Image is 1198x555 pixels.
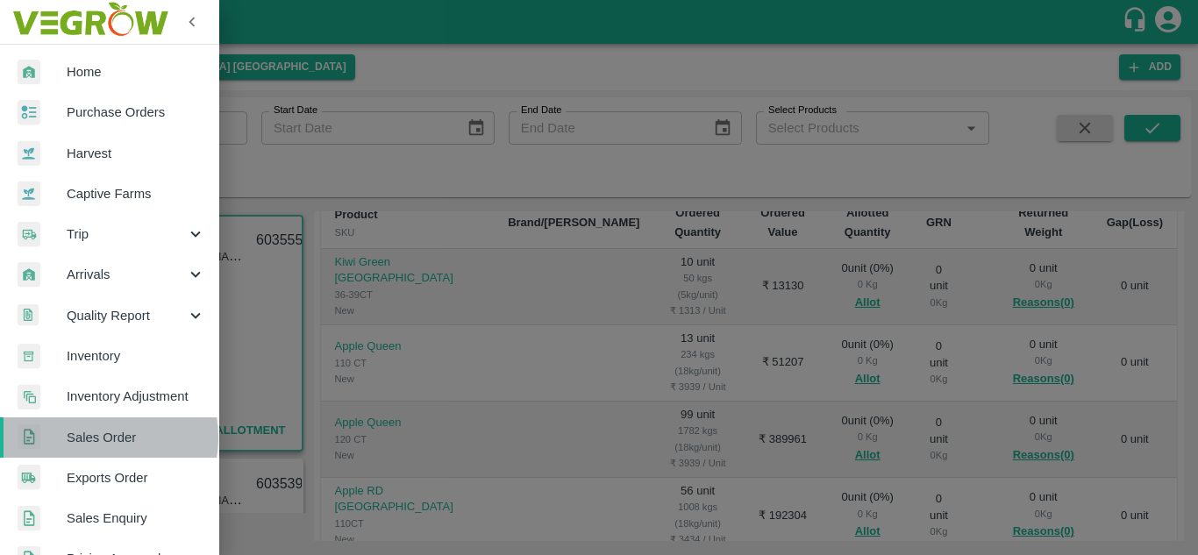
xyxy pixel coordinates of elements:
span: Quality Report [67,306,186,325]
img: reciept [18,100,40,125]
span: Arrivals [67,265,186,284]
span: Inventory [67,346,205,366]
img: sales [18,506,40,531]
img: shipments [18,465,40,490]
img: whInventory [18,344,40,369]
span: Home [67,62,205,82]
span: Harvest [67,144,205,163]
img: whArrival [18,262,40,288]
img: whArrival [18,60,40,85]
img: delivery [18,222,40,247]
img: inventory [18,384,40,409]
img: qualityReport [18,304,39,326]
span: Inventory Adjustment [67,387,205,406]
span: Trip [67,224,186,244]
img: sales [18,424,40,450]
span: Sales Order [67,428,205,447]
span: Purchase Orders [67,103,205,122]
span: Sales Enquiry [67,509,205,528]
span: Captive Farms [67,184,205,203]
img: harvest [18,181,40,207]
span: Exports Order [67,468,205,487]
img: harvest [18,140,40,167]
